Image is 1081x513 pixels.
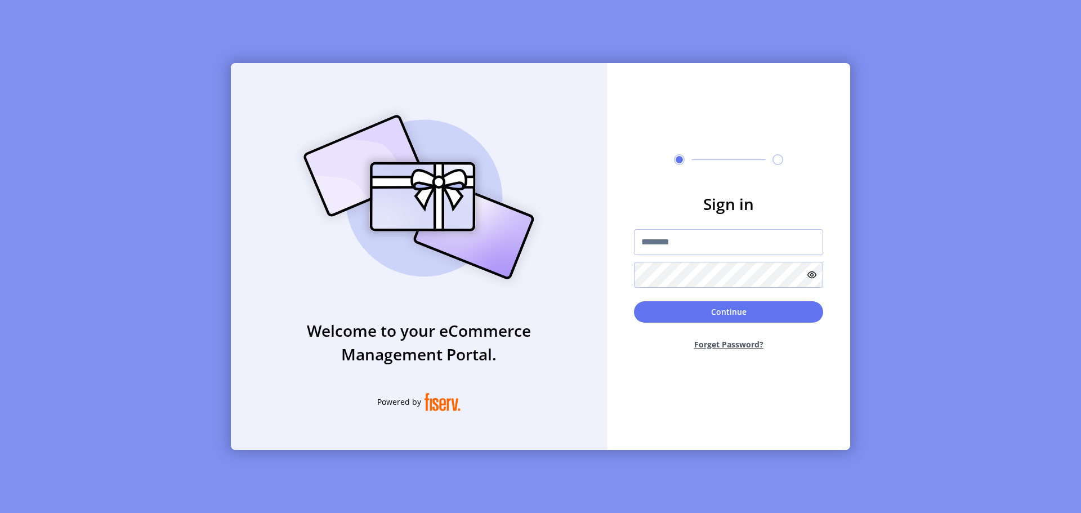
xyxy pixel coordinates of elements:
[377,396,421,408] span: Powered by
[231,319,607,366] h3: Welcome to your eCommerce Management Portal.
[634,301,823,323] button: Continue
[287,102,551,292] img: card_Illustration.svg
[634,192,823,216] h3: Sign in
[634,329,823,359] button: Forget Password?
